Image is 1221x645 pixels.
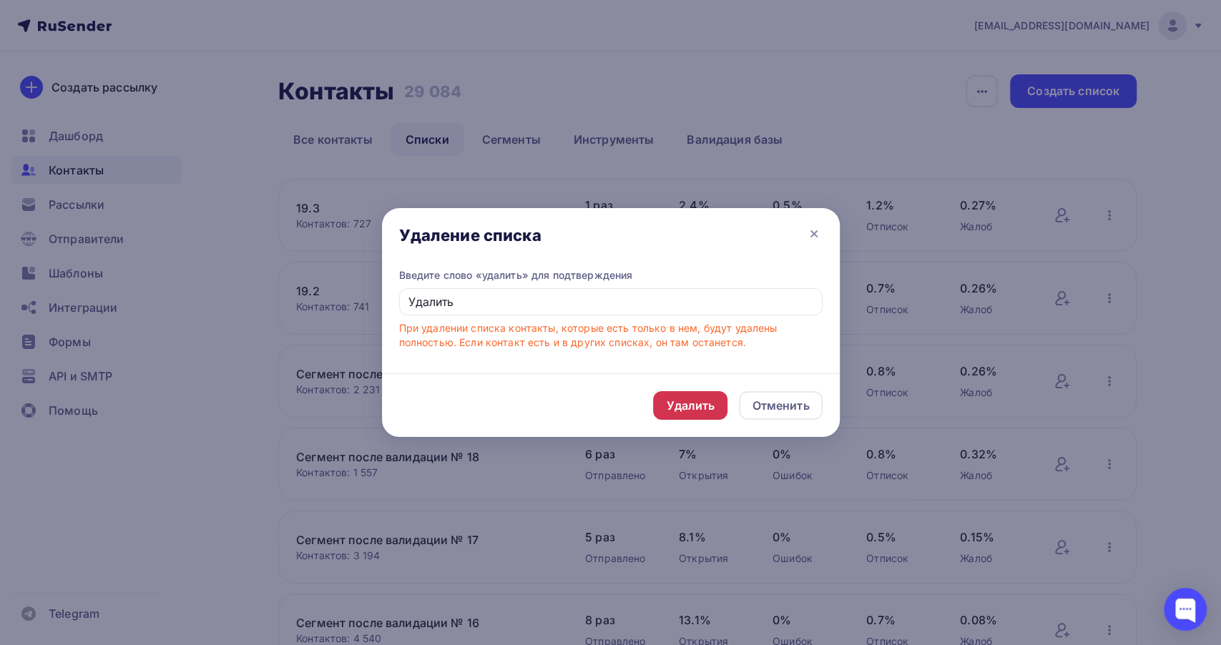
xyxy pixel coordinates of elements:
[399,268,823,282] div: Введите слово «удалить» для подтверждения
[399,288,823,315] input: Удалить
[752,397,809,414] div: Отменить
[399,225,541,245] div: Удаление списка
[399,321,823,350] div: При удалении списка контакты, которые есть только в нем, будут удалены полностью. Если контакт ес...
[666,397,715,414] div: Удалить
